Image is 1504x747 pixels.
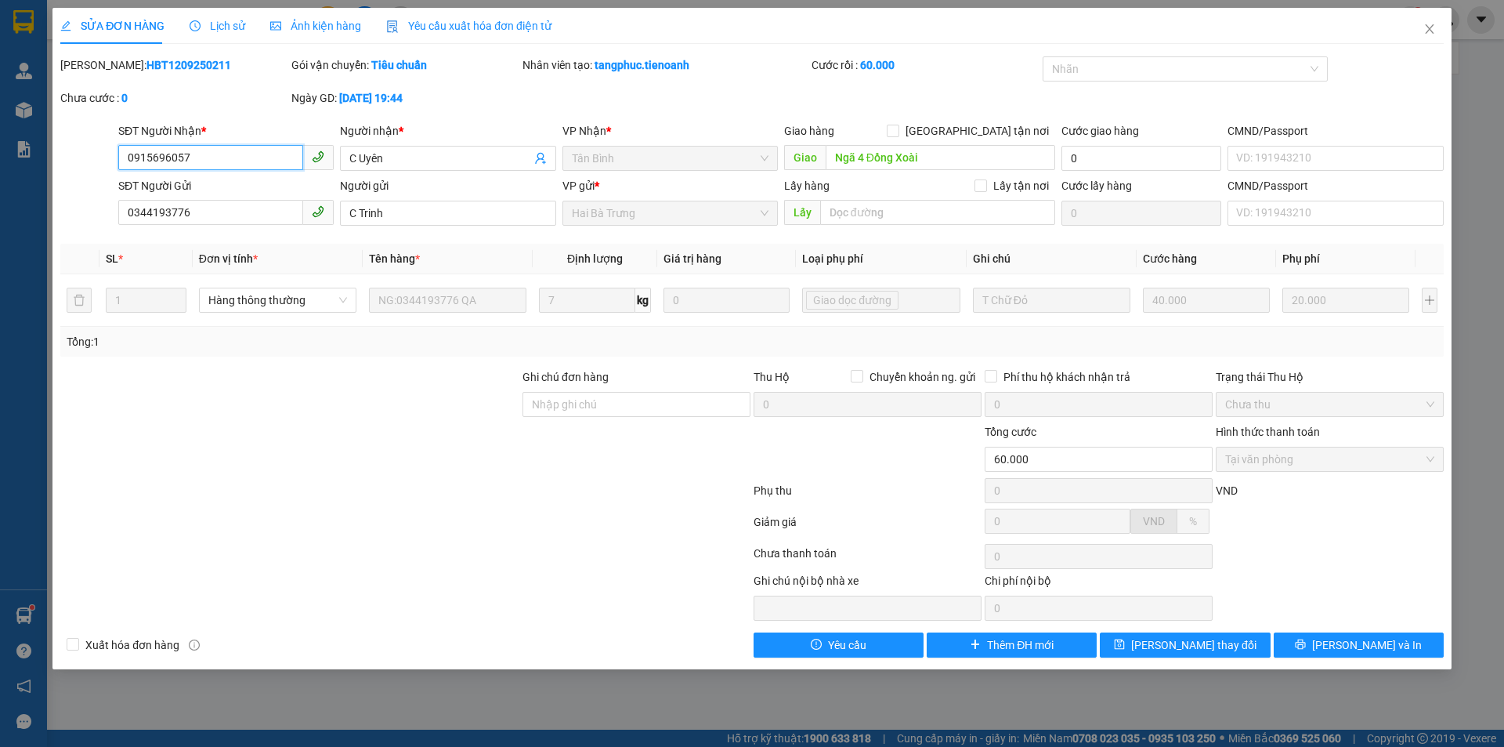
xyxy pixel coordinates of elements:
div: Chưa thanh toán [752,545,983,572]
input: Cước giao hàng [1061,146,1221,171]
label: Cước lấy hàng [1061,179,1132,192]
span: Hàng thông thường [208,288,347,312]
span: Định lượng [567,252,623,265]
span: user-add [534,152,547,165]
span: Thu Hộ [754,371,790,383]
span: Giao dọc đường [813,292,891,309]
input: 0 [1143,288,1270,313]
div: Gói vận chuyển: [291,56,519,74]
span: picture [270,20,281,31]
span: plus [970,639,981,651]
span: edit [60,20,71,31]
span: [PERSON_NAME] và In [1312,636,1422,654]
span: phone [312,150,324,163]
button: plus [1422,288,1437,313]
span: VND [1216,484,1238,497]
img: icon [386,20,399,33]
span: Giao hàng [784,125,834,137]
span: Tân Bình [572,147,768,170]
span: % [1189,515,1197,528]
span: VND [1143,515,1165,528]
div: [PERSON_NAME]: [60,56,288,74]
input: Ghi chú đơn hàng [522,392,750,417]
b: Tiêu chuẩn [371,59,427,71]
button: printer[PERSON_NAME] và In [1274,633,1444,658]
span: Giá trị hàng [663,252,721,265]
span: Chuyển khoản ng. gửi [863,368,982,386]
b: HBT1209250211 [146,59,231,71]
span: clock-circle [190,20,201,31]
b: [DATE] 19:44 [339,92,403,104]
input: Cước lấy hàng [1061,201,1221,226]
div: Tổng: 1 [67,333,580,350]
div: Giảm giá [752,513,983,541]
span: Xuất hóa đơn hàng [79,636,186,654]
div: CMND/Passport [1227,177,1443,194]
label: Hình thức thanh toán [1216,426,1320,438]
th: Ghi chú [967,244,1137,274]
span: save [1114,639,1125,651]
span: Yêu cầu [828,636,866,654]
b: 0 [121,92,128,104]
div: Chưa cước : [60,89,288,107]
span: Yêu cầu xuất hóa đơn điện tử [386,20,551,32]
span: close [1423,23,1436,35]
div: SĐT Người Nhận [118,122,334,140]
span: info-circle [189,640,200,651]
span: Cước hàng [1143,252,1197,265]
b: tangphuc.tienoanh [595,59,689,71]
label: Ghi chú đơn hàng [522,371,609,383]
div: SĐT Người Gửi [118,177,334,194]
div: Trạng thái Thu Hộ [1216,368,1444,386]
b: 60.000 [860,59,895,71]
span: Phụ phí [1282,252,1320,265]
button: plusThêm ĐH mới [927,633,1097,658]
input: Dọc đường [826,145,1055,170]
span: Phí thu hộ khách nhận trả [997,368,1137,386]
span: [PERSON_NAME] thay đổi [1131,636,1256,654]
button: exclamation-circleYêu cầu [754,633,924,658]
span: Thêm ĐH mới [987,636,1054,654]
button: save[PERSON_NAME] thay đổi [1100,633,1270,658]
span: Giao dọc đường [806,291,898,310]
div: Ngày GD: [291,89,519,107]
input: Ghi Chú [973,288,1130,313]
div: Phụ thu [752,482,983,509]
div: Cước rồi : [812,56,1039,74]
span: Tổng cước [985,426,1036,438]
span: SỬA ĐƠN HÀNG [60,20,164,32]
span: Hai Bà Trưng [572,201,768,225]
span: Đơn vị tính [199,252,258,265]
span: Giao [784,145,826,170]
input: Dọc đường [820,200,1055,225]
span: Lấy tận nơi [987,177,1055,194]
span: Lấy hàng [784,179,830,192]
div: Người gửi [340,177,555,194]
span: Tên hàng [369,252,420,265]
span: exclamation-circle [811,639,822,651]
span: Lịch sử [190,20,245,32]
span: SL [106,252,118,265]
span: Chưa thu [1225,393,1434,416]
div: Người nhận [340,122,555,140]
span: Ảnh kiện hàng [270,20,361,32]
span: phone [312,205,324,218]
input: VD: Bàn, Ghế [369,288,526,313]
label: Cước giao hàng [1061,125,1139,137]
span: kg [635,288,651,313]
span: printer [1295,639,1306,651]
th: Loại phụ phí [796,244,966,274]
div: VP gửi [562,177,778,194]
span: Lấy [784,200,820,225]
span: [GEOGRAPHIC_DATA] tận nơi [899,122,1055,140]
button: Close [1408,8,1452,52]
button: delete [67,288,92,313]
span: VP Nhận [562,125,606,137]
span: Tại văn phòng [1225,448,1434,471]
div: Chi phí nội bộ [985,572,1213,596]
div: CMND/Passport [1227,122,1443,140]
div: Nhân viên tạo: [522,56,808,74]
input: 0 [663,288,790,313]
div: Ghi chú nội bộ nhà xe [754,572,982,596]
